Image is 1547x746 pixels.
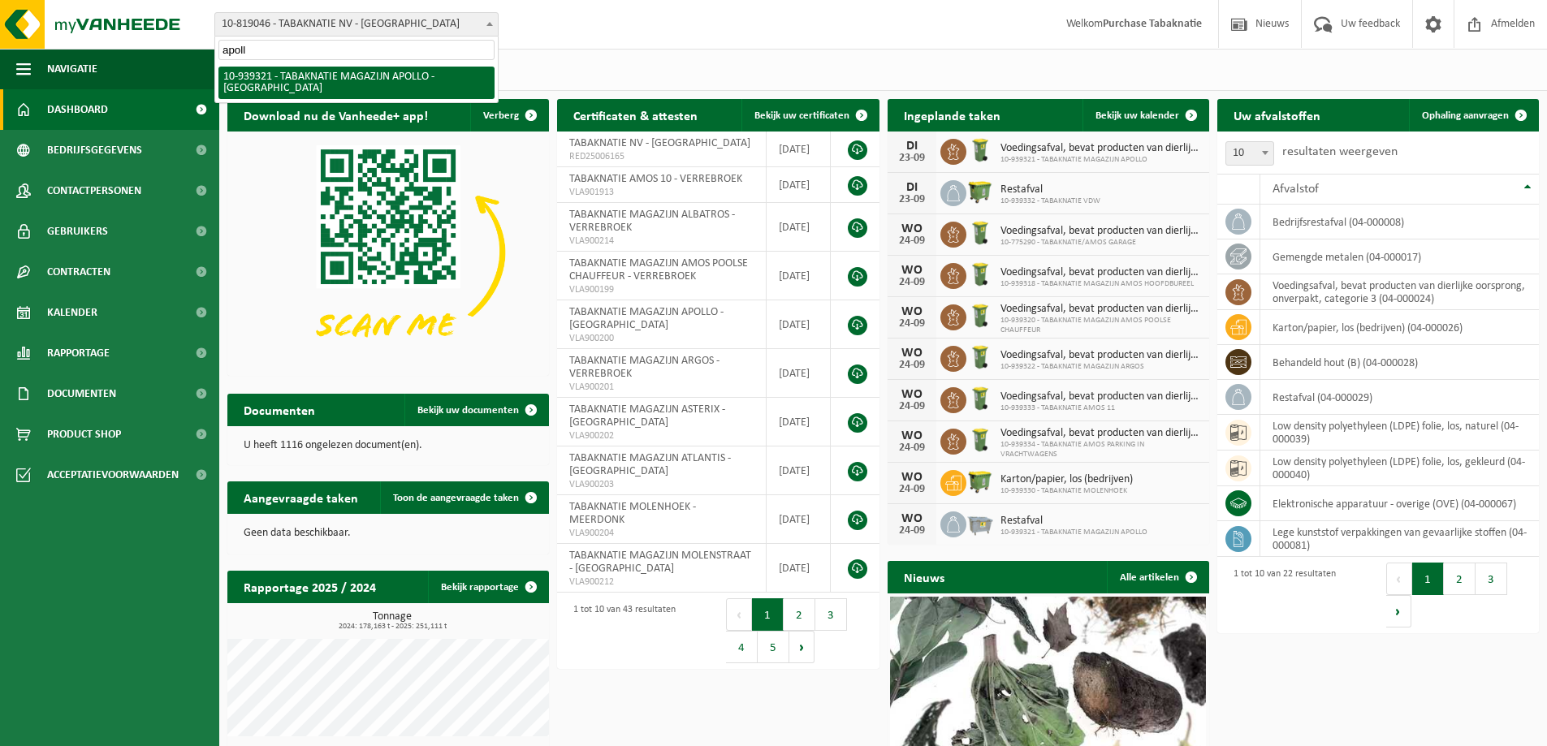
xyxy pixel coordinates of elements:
div: WO [896,305,928,318]
span: Voedingsafval, bevat producten van dierlijke oorsprong, onverpakt, categorie 3 [1000,349,1201,362]
span: 10-939334 - TABAKNATIE AMOS PARKING IN VRACHTWAGENS [1000,440,1201,459]
button: Verberg [470,99,547,132]
span: 10-939333 - TABAKNATIE AMOS 11 [1000,403,1201,413]
span: 10-819046 - TABAKNATIE NV - ANTWERPEN [215,13,498,36]
span: Voedingsafval, bevat producten van dierlijke oorsprong, onverpakt, categorie 3 [1000,266,1201,279]
p: Geen data beschikbaar. [244,528,533,539]
span: Restafval [1000,515,1147,528]
span: TABAKNATIE MOLENHOEK - MEERDONK [569,501,696,526]
div: DI [896,181,928,194]
td: restafval (04-000029) [1260,380,1539,415]
span: 10-939330 - TABAKNATIE MOLENHOEK [1000,486,1133,496]
div: 24-09 [896,360,928,371]
span: Navigatie [47,49,97,89]
span: Voedingsafval, bevat producten van dierlijke oorsprong, onverpakt, categorie 3 [1000,427,1201,440]
span: Bekijk uw certificaten [754,110,849,121]
div: WO [896,429,928,442]
span: Bedrijfsgegevens [47,130,142,170]
td: lege kunststof verpakkingen van gevaarlijke stoffen (04-000081) [1260,521,1539,557]
img: WB-1100-HPE-GN-50 [966,468,994,495]
span: TABAKNATIE MAGAZIJN APOLLO - [GEOGRAPHIC_DATA] [569,306,724,331]
td: bedrijfsrestafval (04-000008) [1260,205,1539,239]
span: VLA900200 [569,332,753,345]
span: Bekijk uw documenten [417,405,519,416]
button: 3 [815,598,847,631]
td: low density polyethyleen (LDPE) folie, los, gekleurd (04-000040) [1260,451,1539,486]
span: Dashboard [47,89,108,130]
span: Voedingsafval, bevat producten van dierlijke oorsprong, onverpakt, categorie 3 [1000,390,1201,403]
span: TABAKNATIE MAGAZIJN ATLANTIS - [GEOGRAPHIC_DATA] [569,452,731,477]
div: 24-09 [896,484,928,495]
span: VLA900212 [569,576,753,589]
td: [DATE] [767,300,832,349]
p: U heeft 1116 ongelezen document(en). [244,440,533,451]
span: Contracten [47,252,110,292]
td: [DATE] [767,398,832,446]
a: Bekijk uw documenten [404,394,547,426]
span: TABAKNATIE MAGAZIJN ALBATROS - VERREBROEK [569,209,735,234]
span: VLA901913 [569,186,753,199]
span: Documenten [47,373,116,414]
button: Previous [1386,563,1412,595]
span: Product Shop [47,414,121,455]
td: gemengde metalen (04-000017) [1260,239,1539,274]
img: WB-0140-HPE-GN-50 [966,136,994,164]
div: 1 tot 10 van 22 resultaten [1225,561,1336,629]
a: Bekijk rapportage [428,571,547,603]
img: WB-0140-HPE-GN-50 [966,219,994,247]
img: WB-0140-HPE-GN-50 [966,426,994,454]
button: 2 [784,598,815,631]
img: Download de VHEPlus App [227,132,549,373]
button: Previous [726,598,752,631]
div: 1 tot 10 van 43 resultaten [565,597,676,665]
div: 24-09 [896,442,928,454]
h2: Nieuws [888,561,961,593]
a: Ophaling aanvragen [1409,99,1537,132]
span: TABAKNATIE MAGAZIJN AMOS POOLSE CHAUFFEUR - VERREBROEK [569,257,748,282]
span: Gebruikers [47,211,108,252]
span: VLA900204 [569,527,753,540]
img: WB-0140-HPE-GN-50 [966,261,994,288]
img: WB-1100-HPE-GN-51 [966,178,994,205]
button: 5 [758,631,789,663]
span: TABAKNATIE MAGAZIJN ASTERIX - [GEOGRAPHIC_DATA] [569,403,725,429]
td: [DATE] [767,252,832,300]
td: [DATE] [767,167,832,203]
button: Next [1386,595,1411,627]
img: WB-0140-HPE-GN-50 [966,385,994,412]
strong: Purchase Tabaknatie [1103,18,1202,30]
a: Toon de aangevraagde taken [380,481,547,514]
span: Voedingsafval, bevat producten van dierlijke oorsprong, onverpakt, categorie 3 [1000,142,1201,155]
a: Bekijk uw certificaten [741,99,878,132]
h2: Aangevraagde taken [227,481,374,513]
div: 24-09 [896,318,928,330]
span: Rapportage [47,333,110,373]
td: [DATE] [767,446,832,495]
span: VLA900201 [569,381,753,394]
span: Verberg [483,110,519,121]
span: 10-775290 - TABAKNATIE/AMOS GARAGE [1000,238,1201,248]
td: [DATE] [767,349,832,398]
span: 10-939322 - TABAKNATIE MAGAZIJN ARGOS [1000,362,1201,372]
td: [DATE] [767,495,832,544]
span: 2024: 178,163 t - 2025: 251,111 t [236,623,549,631]
span: Voedingsafval, bevat producten van dierlijke oorsprong, onverpakt, categorie 3 [1000,303,1201,316]
span: VLA900203 [569,478,753,491]
span: Restafval [1000,183,1100,196]
div: 23-09 [896,153,928,164]
td: elektronische apparatuur - overige (OVE) (04-000067) [1260,486,1539,521]
span: Ophaling aanvragen [1422,110,1509,121]
span: Toon de aangevraagde taken [393,493,519,503]
span: TABAKNATIE AMOS 10 - VERREBROEK [569,173,742,185]
div: 23-09 [896,194,928,205]
h2: Documenten [227,394,331,425]
div: WO [896,471,928,484]
span: 10 [1226,142,1273,165]
button: Next [789,631,815,663]
span: 10-939321 - TABAKNATIE MAGAZIJN APOLLO [1000,528,1147,537]
td: low density polyethyleen (LDPE) folie, los, naturel (04-000039) [1260,415,1539,451]
div: WO [896,512,928,525]
img: WB-0140-HPE-GN-50 [966,302,994,330]
span: 10 [1225,141,1274,166]
div: DI [896,140,928,153]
